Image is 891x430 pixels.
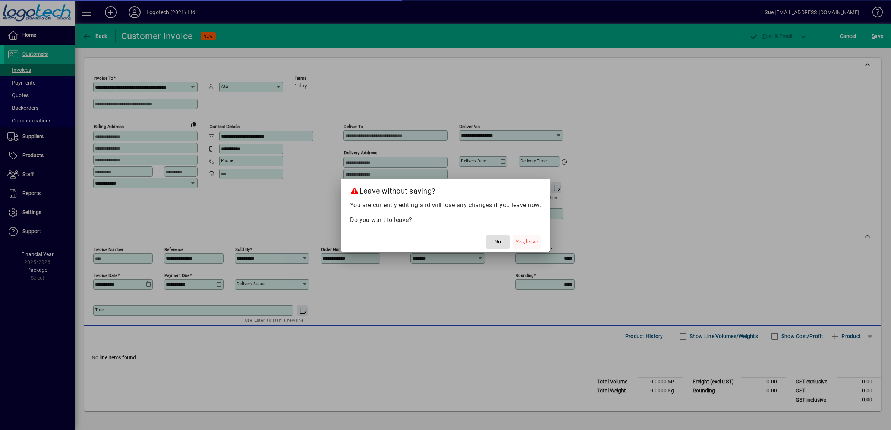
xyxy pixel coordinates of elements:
span: No [494,238,501,246]
button: Yes, leave [513,235,541,249]
p: You are currently editing and will lose any changes if you leave now. [350,201,541,210]
button: No [486,235,510,249]
span: Yes, leave [516,238,538,246]
h2: Leave without saving? [341,179,550,200]
p: Do you want to leave? [350,216,541,224]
